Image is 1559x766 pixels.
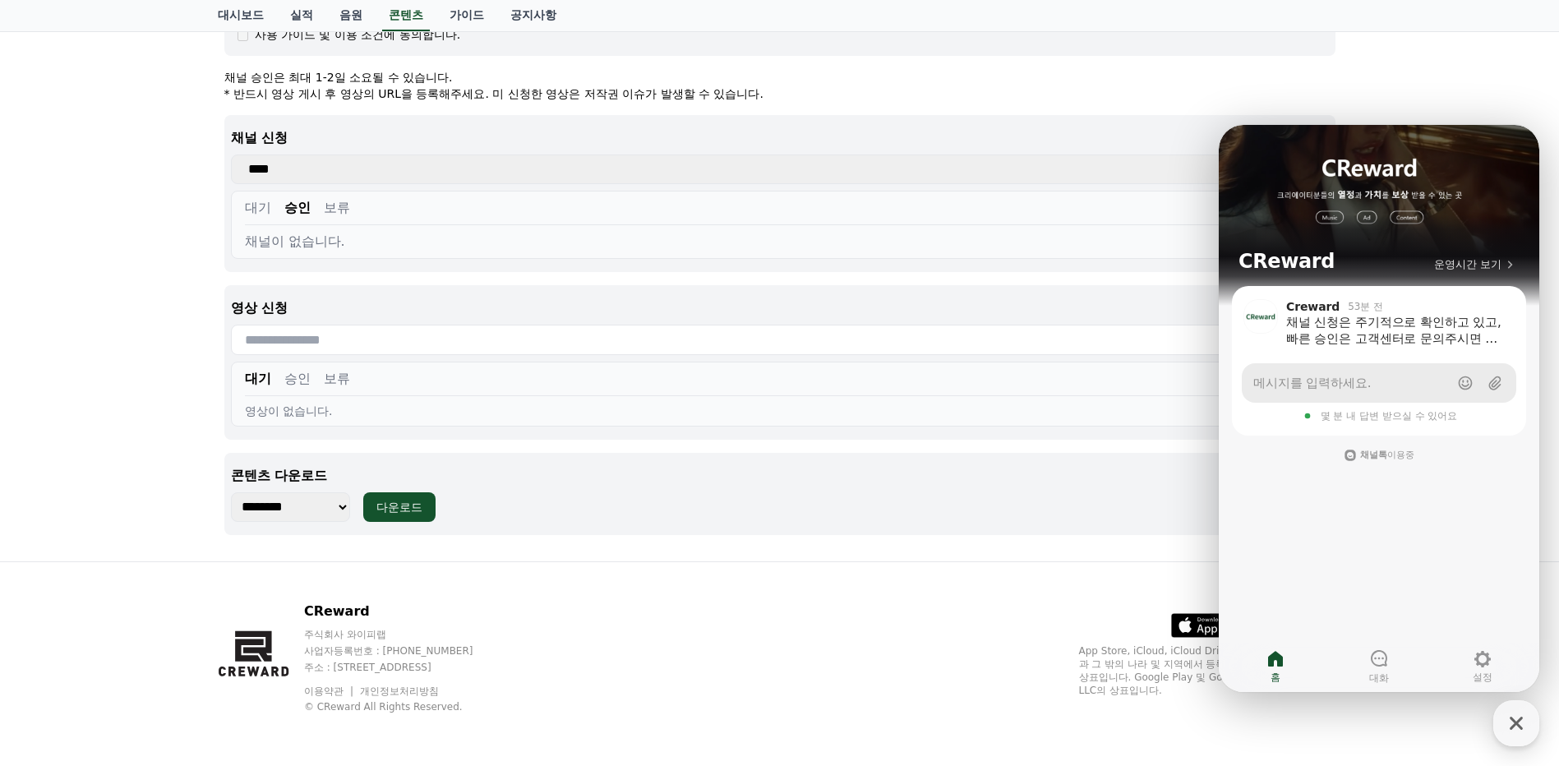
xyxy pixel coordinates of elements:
p: 주소 : [STREET_ADDRESS] [304,661,505,674]
button: 승인 [284,369,311,389]
p: © CReward All Rights Reserved. [304,700,505,713]
div: 다운로드 [376,499,422,515]
a: 개인정보처리방침 [360,685,439,697]
p: * 반드시 영상 게시 후 영상의 URL을 등록해주세요. 미 신청한 영상은 저작권 이슈가 발생할 수 있습니다. [224,85,1335,102]
button: 대기 [245,198,271,218]
p: 영상 신청 [231,298,1329,318]
button: 보류 [324,369,350,389]
iframe: Channel chat [1219,125,1539,692]
p: 채널 신청 [231,128,1329,148]
div: 영상이 없습니다. [245,403,1315,419]
p: 사업자등록번호 : [PHONE_NUMBER] [304,644,505,658]
p: App Store, iCloud, iCloud Drive 및 iTunes Store는 미국과 그 밖의 나라 및 지역에서 등록된 Apple Inc.의 서비스 상표입니다. Goo... [1079,644,1342,697]
a: 이용약관 [304,685,356,697]
button: 대기 [245,369,271,389]
button: 승인 [284,198,311,218]
button: 보류 [324,198,350,218]
div: 채널이 없습니다. [245,232,1315,251]
div: 사용 가이드 및 이용 조건에 동의합니다. [255,26,461,43]
p: 채널 승인은 최대 1-2일 소요될 수 있습니다. [224,69,1335,85]
button: 다운로드 [363,492,436,522]
p: 콘텐츠 다운로드 [231,466,1329,486]
p: 주식회사 와이피랩 [304,628,505,641]
p: CReward [304,602,505,621]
